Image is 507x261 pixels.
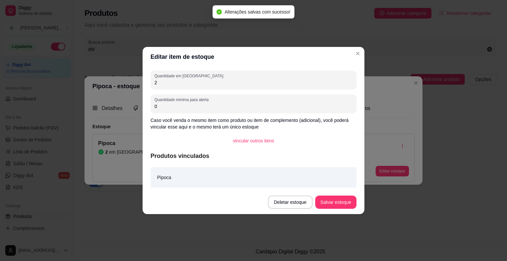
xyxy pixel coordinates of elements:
[228,134,280,147] button: vincular outros itens
[154,97,211,102] label: Quantidade mínima para alerta
[224,9,290,15] span: Alterações salvas com sucesso!
[353,48,363,59] button: Close
[143,47,364,67] header: Editar item de estoque
[157,174,171,181] article: Pipoca
[154,103,353,110] input: Quantidade mínima para alerta
[151,117,356,130] p: Caso você venda o mesmo item como produto ou item de complemento (adicional), você poderá vincula...
[268,196,313,209] button: Deletar estoque
[154,79,353,86] input: Quantidade em estoque
[315,196,356,209] button: Salvar estoque
[154,73,225,79] label: Quantidade em [GEOGRAPHIC_DATA]
[217,9,222,15] span: check-circle
[151,151,356,161] article: Produtos vinculados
